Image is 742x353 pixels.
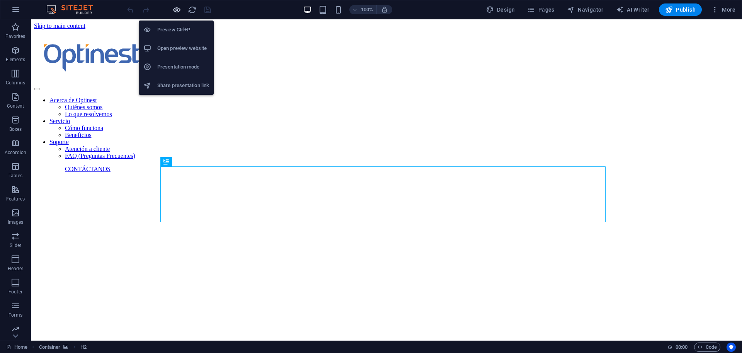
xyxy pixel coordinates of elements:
[659,3,702,16] button: Publish
[9,289,22,295] p: Footer
[483,3,518,16] div: Design (Ctrl+Alt+Y)
[381,6,388,13] i: On resize automatically adjust zoom level to fit chosen device.
[667,343,688,352] h6: Session time
[616,6,650,14] span: AI Writer
[44,5,102,14] img: Editor Logo
[157,81,209,90] h6: Share presentation link
[157,25,209,34] h6: Preview Ctrl+P
[6,343,27,352] a: Click to cancel selection. Double-click to open Pages
[564,3,607,16] button: Navigator
[6,196,25,202] p: Features
[5,33,25,39] p: Favorites
[39,343,61,352] span: Click to select. Double-click to edit
[3,3,54,10] a: Skip to main content
[7,103,24,109] p: Content
[527,6,554,14] span: Pages
[6,80,25,86] p: Columns
[8,266,23,272] p: Header
[39,343,87,352] nav: breadcrumb
[10,242,22,248] p: Slider
[524,3,557,16] button: Pages
[80,343,87,352] span: Click to select. Double-click to edit
[349,5,377,14] button: 100%
[708,3,739,16] button: More
[187,5,197,14] button: reload
[698,343,717,352] span: Code
[63,345,68,349] i: This element contains a background
[567,6,604,14] span: Navigator
[188,5,197,14] i: Reload page
[9,312,22,318] p: Forms
[613,3,653,16] button: AI Writer
[157,44,209,53] h6: Open preview website
[665,6,696,14] span: Publish
[486,6,515,14] span: Design
[694,343,720,352] button: Code
[9,126,22,132] p: Boxes
[361,5,373,14] h6: 100%
[157,62,209,72] h6: Presentation mode
[727,343,736,352] button: Usercentrics
[5,149,26,156] p: Accordion
[6,57,26,63] p: Elements
[681,344,682,350] span: :
[711,6,735,14] span: More
[8,219,24,225] p: Images
[9,173,22,179] p: Tables
[676,343,688,352] span: 00 00
[483,3,518,16] button: Design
